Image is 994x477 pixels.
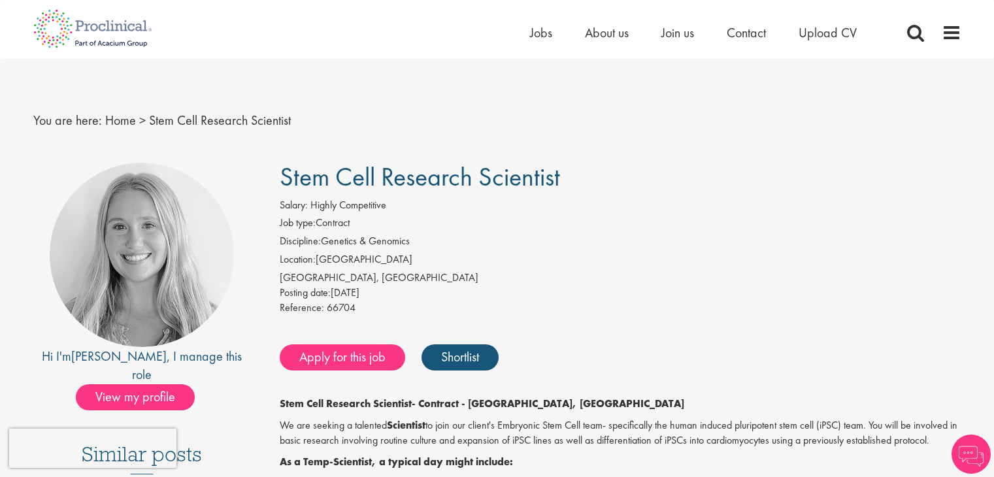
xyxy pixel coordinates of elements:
label: Salary: [280,198,308,213]
a: Upload CV [799,24,857,41]
span: Posting date: [280,286,331,299]
a: Contact [727,24,766,41]
span: Highly Competitive [310,198,386,212]
span: Stem Cell Research Scientist [280,160,560,193]
li: [GEOGRAPHIC_DATA] [280,252,961,271]
li: Contract [280,216,961,234]
span: 66704 [327,301,356,314]
strong: Scientist [387,418,425,432]
img: imeage of recruiter Shannon Briggs [50,163,234,347]
iframe: reCAPTCHA [9,429,176,468]
span: > [139,112,146,129]
span: You are here: [33,112,102,129]
strong: - Contract - [GEOGRAPHIC_DATA], [GEOGRAPHIC_DATA] [412,397,684,410]
label: Discipline: [280,234,321,249]
a: [PERSON_NAME] [71,348,167,365]
a: Join us [661,24,694,41]
a: Shortlist [422,344,499,370]
a: Jobs [530,24,552,41]
strong: As a Temp-Scientist, a typical day might include: [280,455,513,469]
img: Chatbot [952,435,991,474]
div: Hi I'm , I manage this role [33,347,251,384]
span: View my profile [76,384,195,410]
label: Job type: [280,216,316,231]
strong: Stem Cell Research Scientist [280,397,412,410]
div: [DATE] [280,286,961,301]
label: Location: [280,252,316,267]
a: View my profile [76,387,208,404]
div: [GEOGRAPHIC_DATA], [GEOGRAPHIC_DATA] [280,271,961,286]
label: Reference: [280,301,324,316]
span: Stem Cell Research Scientist [149,112,291,129]
p: We are seeking a talented to join our client's Embryonic Stem Cell team- specifically the human i... [280,418,961,448]
li: Genetics & Genomics [280,234,961,252]
a: About us [585,24,629,41]
a: breadcrumb link [105,112,136,129]
a: Apply for this job [280,344,405,370]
